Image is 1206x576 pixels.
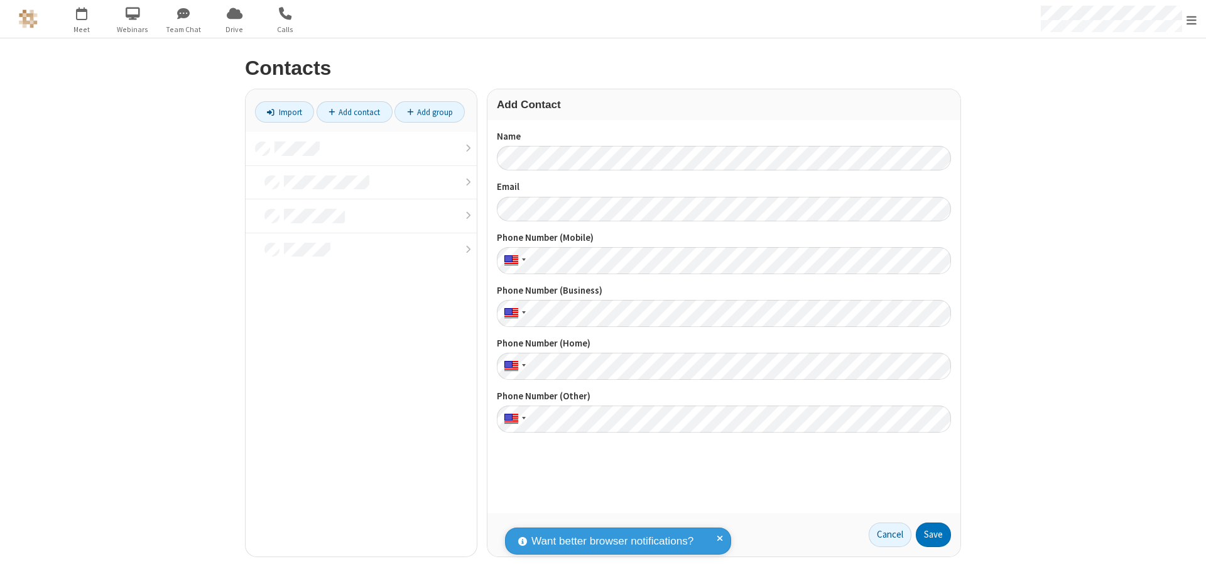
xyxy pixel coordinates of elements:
a: Import [255,101,314,123]
label: Phone Number (Mobile) [497,231,951,245]
span: Team Chat [160,24,207,35]
a: Cancel [869,523,911,548]
a: Add contact [317,101,393,123]
label: Phone Number (Home) [497,336,951,351]
div: United States: + 1 [497,406,530,433]
div: United States: + 1 [497,247,530,274]
iframe: Chat [1175,543,1197,567]
span: Meet [58,24,106,35]
label: Email [497,180,951,194]
div: United States: + 1 [497,300,530,327]
label: Phone Number (Other) [497,389,951,404]
span: Webinars [109,24,156,35]
h3: Add Contact [497,99,951,111]
img: QA Selenium DO NOT DELETE OR CHANGE [19,9,38,28]
span: Calls [262,24,309,35]
span: Want better browser notifications? [531,533,693,550]
button: Save [916,523,951,548]
label: Name [497,130,951,144]
div: United States: + 1 [497,353,530,380]
a: Add group [394,101,465,123]
h2: Contacts [245,57,961,79]
label: Phone Number (Business) [497,284,951,298]
span: Drive [211,24,258,35]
